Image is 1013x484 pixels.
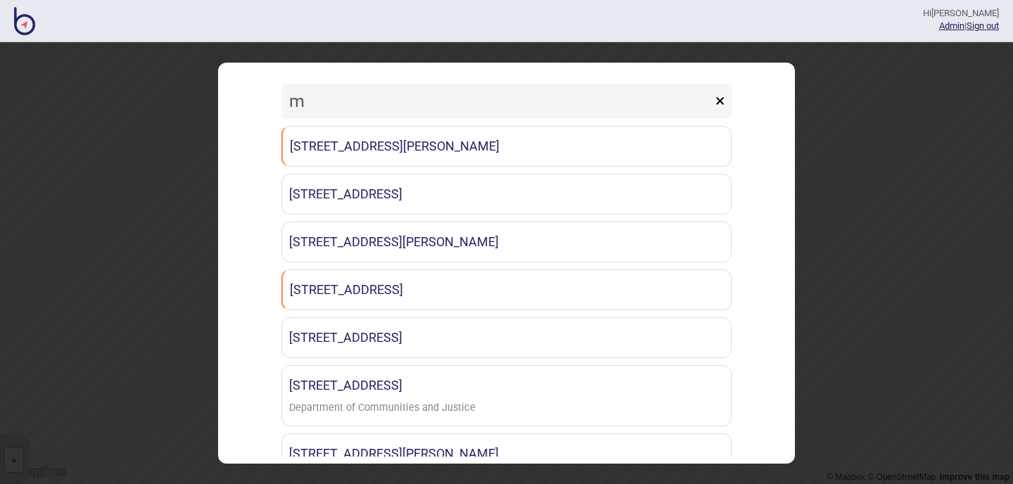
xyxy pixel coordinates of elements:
div: Hi [PERSON_NAME] [923,7,999,20]
span: | [939,20,967,31]
a: Admin [939,20,964,31]
input: Search locations by tag + name [281,84,712,119]
a: [STREET_ADDRESS] [281,269,732,310]
button: Sign out [967,20,999,31]
a: [STREET_ADDRESS][PERSON_NAME] [281,126,732,167]
button: × [708,84,732,119]
div: Department of Communities and Justice [289,398,476,419]
a: [STREET_ADDRESS] [281,174,732,215]
img: BindiMaps CMS [14,7,35,35]
a: [STREET_ADDRESS]Department of Communities and Justice [281,365,732,426]
a: [STREET_ADDRESS][PERSON_NAME] [281,433,732,474]
a: [STREET_ADDRESS][PERSON_NAME] [281,222,732,262]
a: [STREET_ADDRESS] [281,317,732,358]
